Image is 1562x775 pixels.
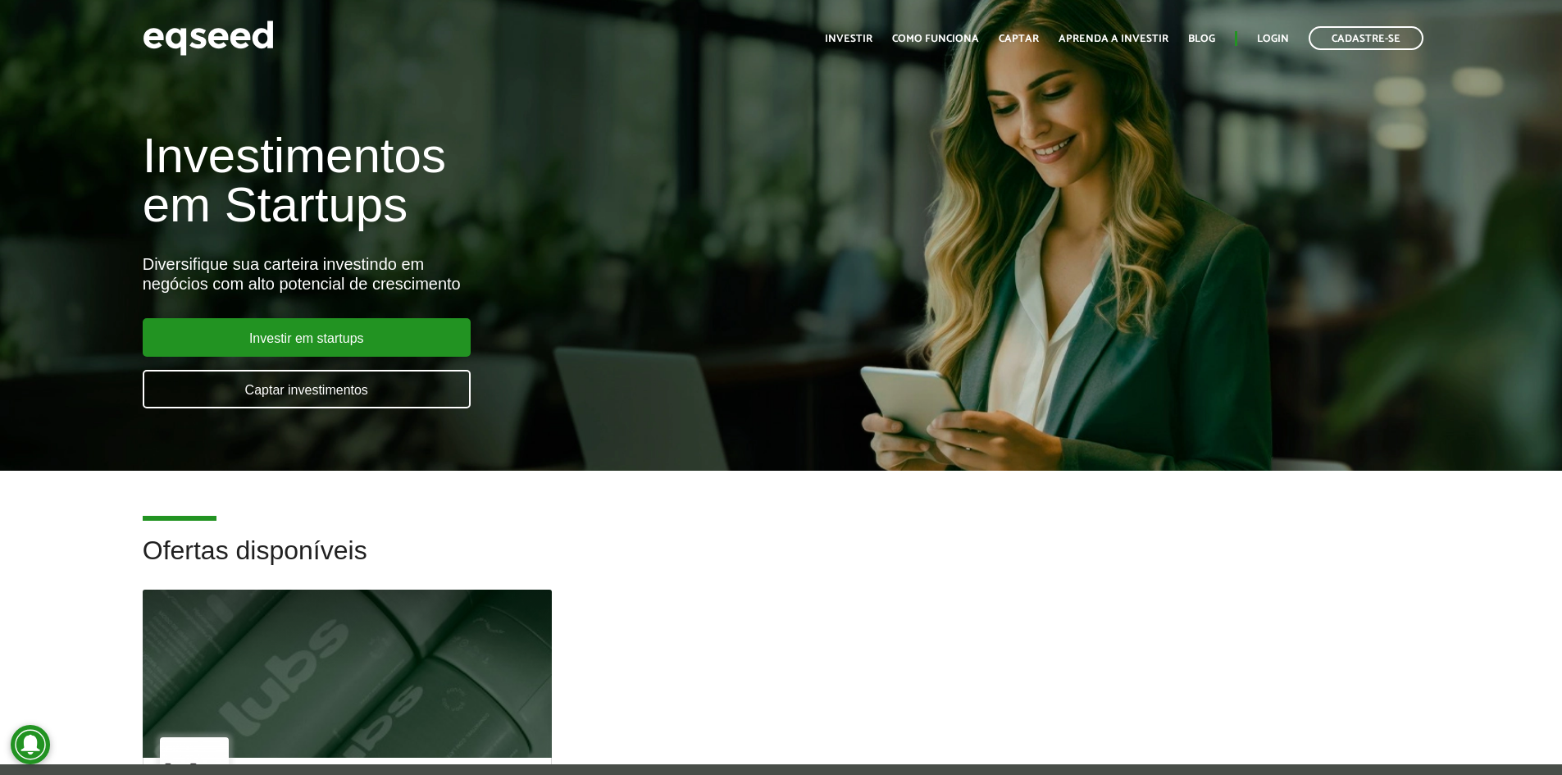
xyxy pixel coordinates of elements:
a: Captar investimentos [143,370,471,408]
a: Cadastre-se [1309,26,1423,50]
a: Captar [999,34,1039,44]
a: Como funciona [892,34,979,44]
a: Login [1257,34,1289,44]
a: Investir [825,34,872,44]
div: Diversifique sua carteira investindo em negócios com alto potencial de crescimento [143,254,899,294]
h2: Ofertas disponíveis [143,536,1420,590]
a: Blog [1188,34,1215,44]
a: Aprenda a investir [1059,34,1168,44]
img: EqSeed [143,16,274,60]
a: Investir em startups [143,318,471,357]
h1: Investimentos em Startups [143,131,899,230]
